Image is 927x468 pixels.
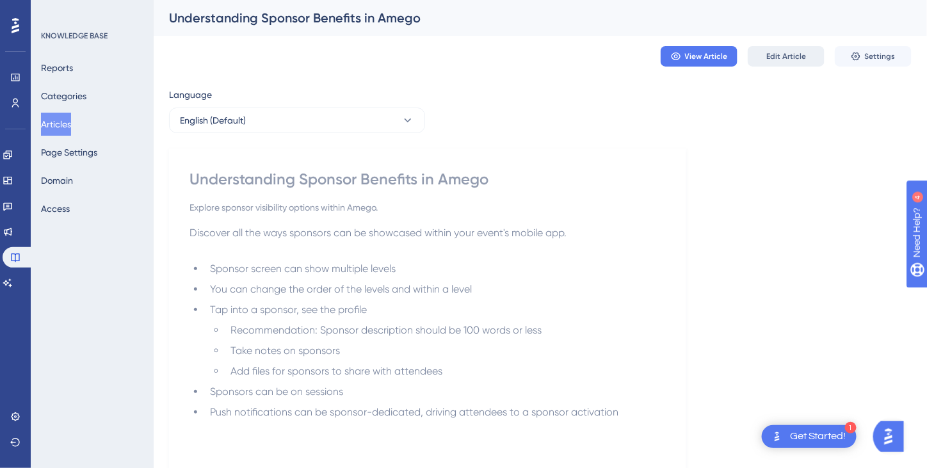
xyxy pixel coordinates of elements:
[230,365,442,377] span: Add files for sponsors to share with attendees
[180,113,246,128] span: English (Default)
[41,31,108,41] div: KNOWLEDGE BASE
[41,56,73,79] button: Reports
[169,108,425,133] button: English (Default)
[685,51,728,61] span: View Article
[835,46,912,67] button: Settings
[865,51,896,61] span: Settings
[210,385,343,398] span: Sponsors can be on sessions
[41,169,73,192] button: Domain
[661,46,738,67] button: View Article
[169,87,212,102] span: Language
[210,262,396,275] span: Sponsor screen can show multiple levels
[41,197,70,220] button: Access
[89,6,93,17] div: 4
[873,417,912,456] iframe: UserGuiding AI Assistant Launcher
[230,324,542,336] span: Recommendation: Sponsor description should be 100 words or less
[770,429,785,444] img: launcher-image-alternative-text
[41,113,71,136] button: Articles
[766,51,806,61] span: Edit Article
[210,283,472,295] span: You can change the order of the levels and within a level
[189,169,666,190] div: Understanding Sponsor Benefits in Amego
[41,141,97,164] button: Page Settings
[230,344,340,357] span: Take notes on sponsors
[210,303,367,316] span: Tap into a sponsor, see the profile
[30,3,80,19] span: Need Help?
[41,85,86,108] button: Categories
[845,422,857,433] div: 1
[790,430,846,444] div: Get Started!
[748,46,825,67] button: Edit Article
[210,406,618,418] span: Push notifications can be sponsor-dedicated, driving attendees to a sponsor activation
[762,425,857,448] div: Open Get Started! checklist, remaining modules: 1
[189,227,567,239] span: Discover all the ways sponsors can be showcased within your event's mobile app.
[169,9,880,27] div: Understanding Sponsor Benefits in Amego
[189,200,666,215] div: Explore sponsor visibility options within Amego.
